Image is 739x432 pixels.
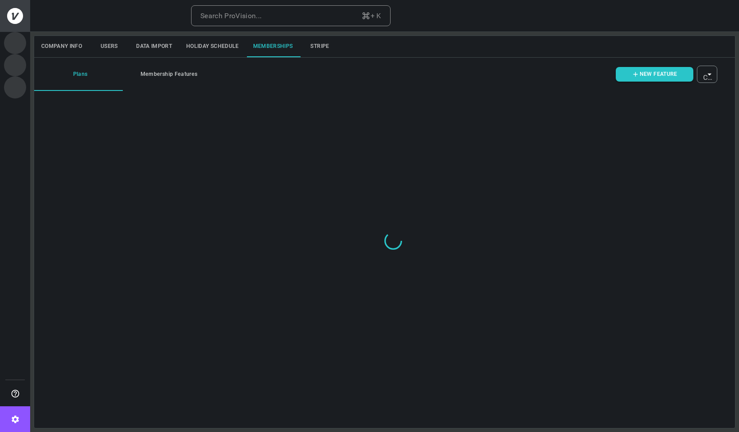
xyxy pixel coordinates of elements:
[616,67,693,82] button: NEW FEATURE
[191,5,391,27] button: Search ProVision...+ K
[34,36,89,57] button: Company Info
[34,58,123,91] button: Plans
[200,10,262,22] div: Search ProVision...
[300,36,340,57] button: Stripe
[361,10,381,22] div: + K
[123,58,211,91] button: Membership Features
[179,36,246,57] button: Holiday Schedule
[129,36,179,57] button: Data Import
[246,36,300,57] button: Memberships
[89,36,129,57] button: Users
